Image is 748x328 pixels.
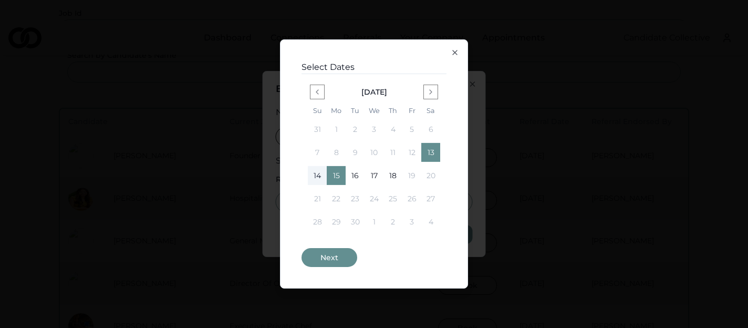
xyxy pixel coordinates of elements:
th: Tuesday [346,106,365,116]
button: 13 [421,143,440,162]
button: Go to previous month [310,85,325,99]
th: Sunday [308,106,327,116]
button: Next [302,248,357,267]
th: Saturday [421,106,440,116]
th: Friday [402,106,421,116]
button: 15 [327,166,346,185]
button: 18 [383,166,402,185]
div: [DATE] [361,87,387,97]
h3: Select Dates [302,61,446,74]
button: 17 [365,166,383,185]
th: Wednesday [365,106,383,116]
button: 16 [346,166,365,185]
button: 14 [308,166,327,185]
th: Thursday [383,106,402,116]
th: Monday [327,106,346,116]
button: Go to next month [423,85,438,99]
